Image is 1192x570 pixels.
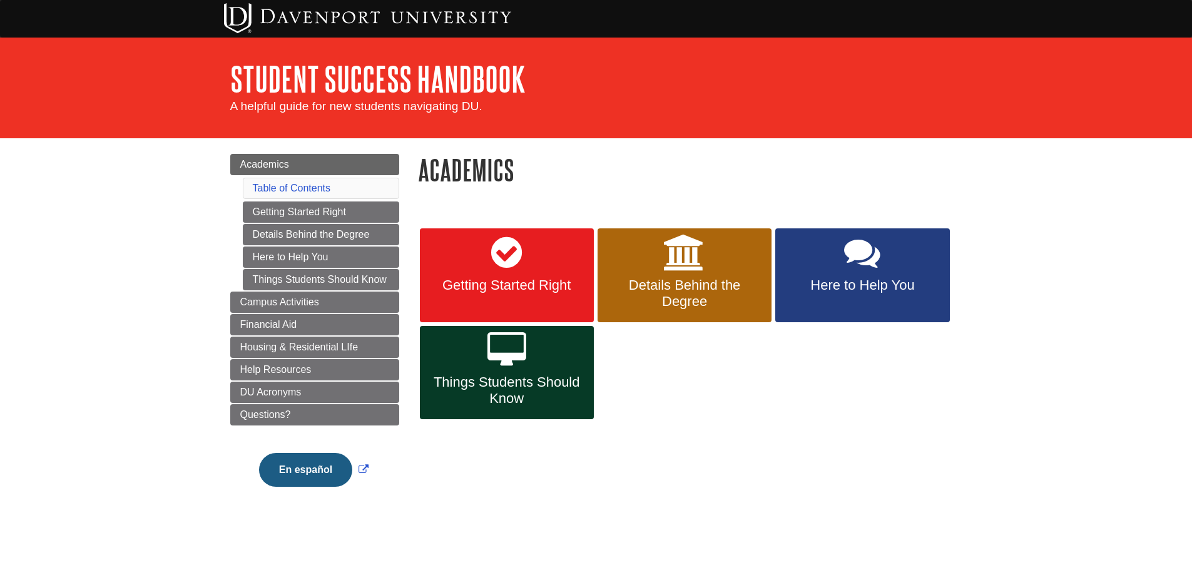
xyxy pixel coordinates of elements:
span: Financial Aid [240,319,297,330]
span: Campus Activities [240,297,319,307]
span: Questions? [240,409,291,420]
a: Details Behind the Degree [243,224,399,245]
a: DU Acronyms [230,382,399,403]
a: Housing & Residential LIfe [230,337,399,358]
a: Link opens in new window [256,464,372,475]
a: Here to Help You [243,247,399,268]
a: Getting Started Right [243,201,399,223]
span: Things Students Should Know [429,374,584,407]
a: Things Students Should Know [243,269,399,290]
span: Housing & Residential LIfe [240,342,359,352]
a: Things Students Should Know [420,326,594,420]
a: Student Success Handbook [230,59,526,98]
a: Details Behind the Degree [598,228,772,322]
a: Financial Aid [230,314,399,335]
span: Details Behind the Degree [607,277,762,310]
span: Here to Help You [785,277,940,293]
span: DU Acronyms [240,387,302,397]
div: Guide Page Menu [230,154,399,508]
a: Questions? [230,404,399,425]
a: Academics [230,154,399,175]
h1: Academics [418,154,962,186]
a: Here to Help You [775,228,949,322]
span: Help Resources [240,364,312,375]
span: Academics [240,159,289,170]
a: Campus Activities [230,292,399,313]
a: Table of Contents [253,183,331,193]
a: Help Resources [230,359,399,380]
a: Getting Started Right [420,228,594,322]
img: Davenport University [224,3,511,33]
button: En español [259,453,352,487]
span: Getting Started Right [429,277,584,293]
span: A helpful guide for new students navigating DU. [230,99,482,113]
